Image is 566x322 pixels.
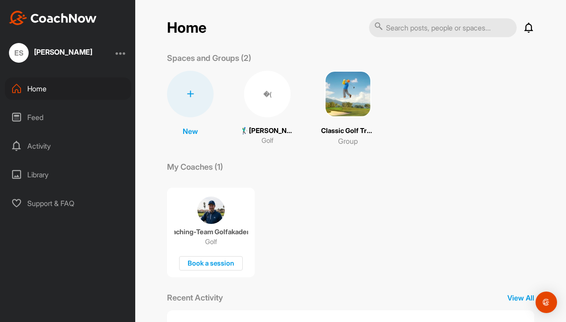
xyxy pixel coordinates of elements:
p: Spaces and Groups (2) [167,52,251,64]
a: Classic Golf Training Gruppe 🏌️‍♂️Group [321,71,375,146]
p: Golf [262,136,274,146]
input: Search posts, people or spaces... [369,18,517,37]
img: square_940d96c4bb369f85efc1e6d025c58b75.png [325,71,371,117]
div: Activity [5,135,131,157]
p: 🏌‍♂[PERSON_NAME] (32.6) [240,126,294,136]
div: [PERSON_NAME] [34,48,92,56]
div: Open Intercom Messenger [536,292,557,313]
h2: Home [167,19,206,37]
div: Book a session [179,256,243,271]
p: Recent Activity [167,292,223,304]
p: Coaching-Team Golfakademie [174,228,248,236]
div: ES [9,43,29,63]
p: Group [338,136,358,146]
div: Support & FAQ [5,192,131,215]
div: �( [244,71,291,117]
a: �(🏌‍♂[PERSON_NAME] (32.6)Golf [240,71,294,146]
img: coach avatar [197,197,225,224]
div: Library [5,163,131,186]
p: My Coaches (1) [167,161,223,173]
p: New [183,126,198,137]
p: Golf [205,237,217,246]
div: Home [5,77,131,100]
p: View All [507,292,534,303]
p: Classic Golf Training Gruppe 🏌️‍♂️ [321,126,375,136]
img: CoachNow [9,11,97,25]
div: Feed [5,106,131,129]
